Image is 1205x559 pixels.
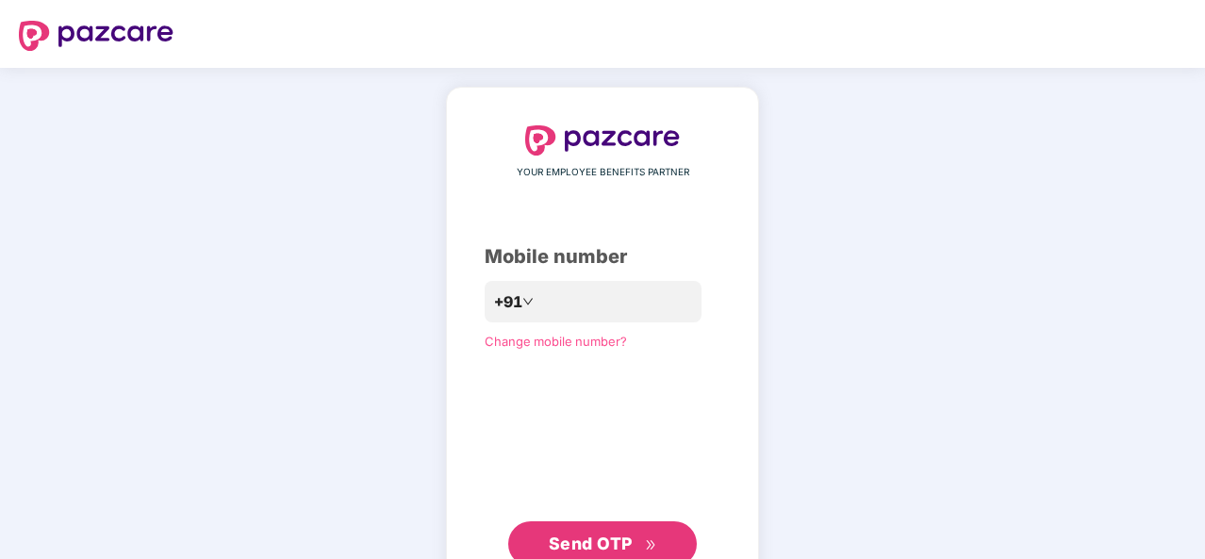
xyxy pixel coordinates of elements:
span: Send OTP [549,534,633,553]
span: double-right [645,539,657,551]
span: YOUR EMPLOYEE BENEFITS PARTNER [517,165,689,180]
div: Mobile number [485,242,720,271]
img: logo [19,21,173,51]
span: down [522,296,534,307]
img: logo [525,125,680,156]
a: Change mobile number? [485,334,627,349]
span: +91 [494,290,522,314]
